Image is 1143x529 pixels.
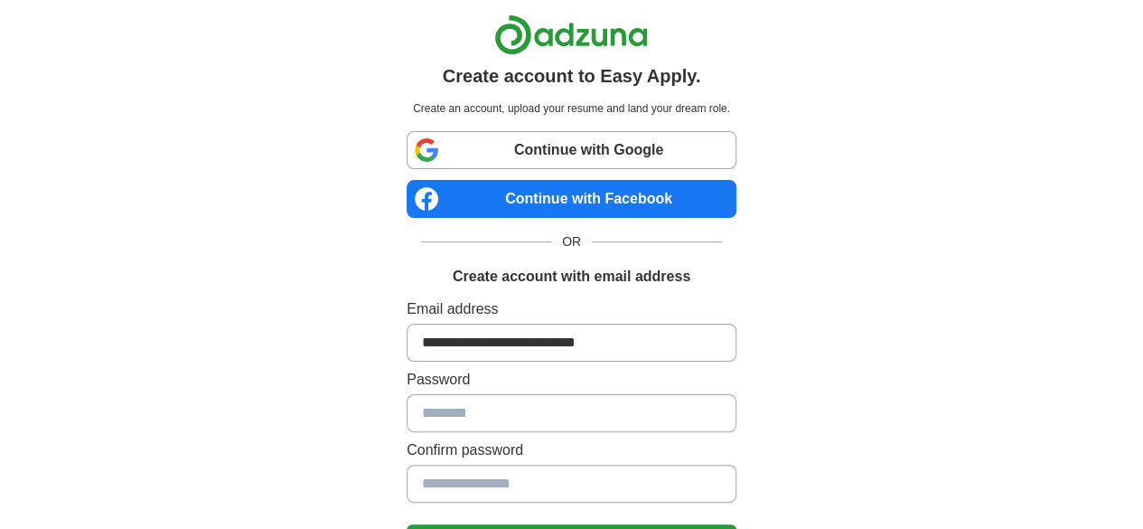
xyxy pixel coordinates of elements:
[494,14,648,55] img: Adzuna logo
[407,298,736,320] label: Email address
[453,266,690,288] h1: Create account with email address
[410,100,733,117] p: Create an account, upload your resume and land your dream role.
[407,180,736,218] a: Continue with Facebook
[551,232,592,251] span: OR
[407,369,736,391] label: Password
[407,131,736,169] a: Continue with Google
[407,439,736,461] label: Confirm password
[443,62,701,90] h1: Create account to Easy Apply.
